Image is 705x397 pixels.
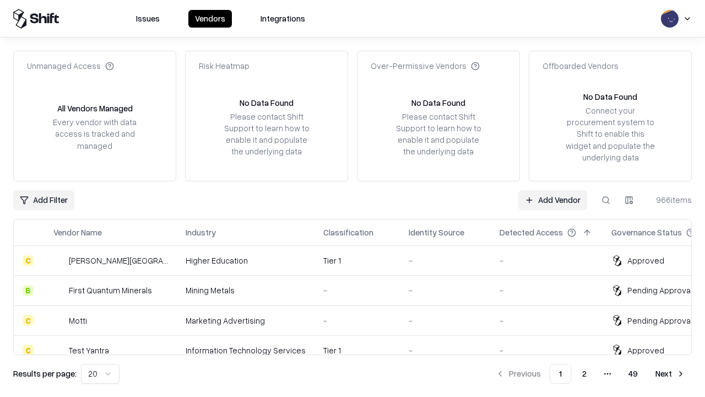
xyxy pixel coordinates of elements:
[323,345,391,356] div: Tier 1
[500,315,594,326] div: -
[393,111,484,158] div: Please contact Shift Support to learn how to enable it and populate the underlying data
[23,255,34,266] div: C
[649,364,692,384] button: Next
[409,227,464,238] div: Identity Source
[323,255,391,266] div: Tier 1
[23,285,34,296] div: B
[323,227,373,238] div: Classification
[500,285,594,296] div: -
[49,116,140,151] div: Every vendor with data access is tracked and managed
[620,364,647,384] button: 49
[27,60,114,72] div: Unmanaged Access
[573,364,595,384] button: 2
[543,60,619,72] div: Offboarded Vendors
[489,364,692,384] nav: pagination
[500,255,594,266] div: -
[240,97,294,109] div: No Data Found
[500,345,594,356] div: -
[409,345,482,356] div: -
[500,227,563,238] div: Detected Access
[69,315,87,326] div: Motti
[565,105,656,163] div: Connect your procurement system to Shift to enable this widget and populate the underlying data
[186,227,216,238] div: Industry
[648,194,692,206] div: 966 items
[23,315,34,326] div: C
[627,345,664,356] div: Approved
[129,10,166,28] button: Issues
[13,190,74,210] button: Add Filter
[57,103,133,114] div: All Vendors Managed
[371,60,480,72] div: Over-Permissive Vendors
[323,285,391,296] div: -
[627,315,692,326] div: Pending Approval
[186,315,306,326] div: Marketing Advertising
[409,285,482,296] div: -
[69,345,109,356] div: Test Yantra
[611,227,682,238] div: Governance Status
[323,315,391,326] div: -
[518,190,587,210] a: Add Vendor
[409,315,482,326] div: -
[550,364,571,384] button: 1
[221,111,312,158] div: Please contact Shift Support to learn how to enable it and populate the underlying data
[69,285,152,296] div: First Quantum Minerals
[13,368,77,379] p: Results per page:
[188,10,232,28] button: Vendors
[186,345,306,356] div: Information Technology Services
[186,255,306,266] div: Higher Education
[409,255,482,266] div: -
[411,97,465,109] div: No Data Found
[53,285,64,296] img: First Quantum Minerals
[186,285,306,296] div: Mining Metals
[69,255,168,266] div: [PERSON_NAME][GEOGRAPHIC_DATA]
[53,227,102,238] div: Vendor Name
[583,91,637,103] div: No Data Found
[254,10,312,28] button: Integrations
[53,315,64,326] img: Motti
[53,255,64,266] img: Reichman University
[199,60,250,72] div: Risk Heatmap
[627,285,692,296] div: Pending Approval
[23,345,34,356] div: C
[53,345,64,356] img: Test Yantra
[627,255,664,266] div: Approved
